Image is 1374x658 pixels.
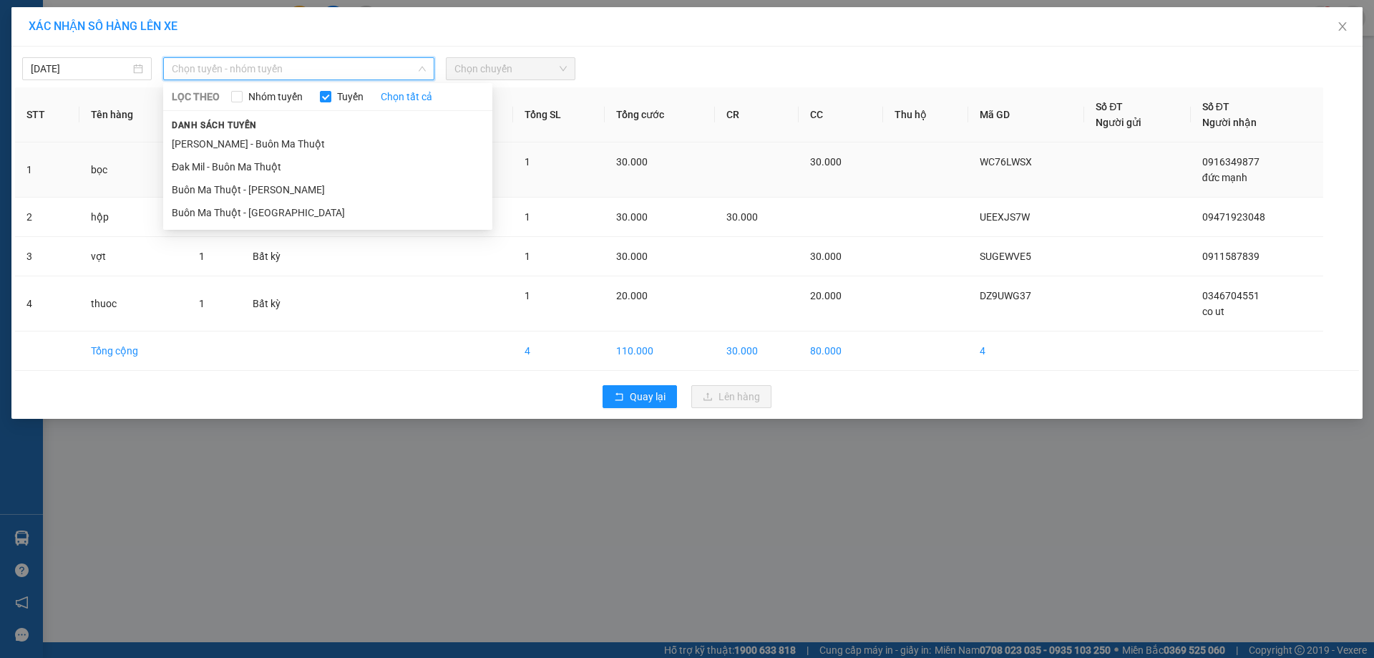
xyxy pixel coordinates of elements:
[980,156,1032,168] span: WC76LWSX
[79,332,188,371] td: Tổng cộng
[1202,172,1247,183] span: đức mạnh
[1202,211,1265,223] span: 09471923048
[605,332,714,371] td: 110.000
[1337,21,1348,32] span: close
[163,132,492,155] li: [PERSON_NAME] - Buôn Ma Thuột
[810,156,842,168] span: 30.000
[525,156,530,168] span: 1
[616,290,648,301] span: 20.000
[199,251,205,262] span: 1
[15,237,79,276] td: 3
[715,332,799,371] td: 30.000
[1202,306,1224,317] span: co ut
[15,142,79,198] td: 1
[79,198,188,237] td: hộp
[616,251,648,262] span: 30.000
[1322,7,1363,47] button: Close
[810,290,842,301] span: 20.000
[799,332,883,371] td: 80.000
[616,156,648,168] span: 30.000
[331,89,369,105] span: Tuyến
[15,198,79,237] td: 2
[241,237,320,276] td: Bất kỳ
[31,61,130,77] input: 12/10/2025
[810,251,842,262] span: 30.000
[980,251,1031,262] span: SUGEWVE5
[525,251,530,262] span: 1
[172,58,426,79] span: Chọn tuyến - nhóm tuyến
[1202,290,1259,301] span: 0346704551
[513,87,605,142] th: Tổng SL
[525,290,530,301] span: 1
[883,87,968,142] th: Thu hộ
[1202,156,1259,168] span: 0916349877
[381,89,432,105] a: Chọn tất cả
[1096,101,1123,112] span: Số ĐT
[1202,251,1259,262] span: 0911587839
[163,201,492,224] li: Buôn Ma Thuột - [GEOGRAPHIC_DATA]
[513,332,605,371] td: 4
[691,385,771,408] button: uploadLên hàng
[715,87,799,142] th: CR
[799,87,883,142] th: CC
[726,211,758,223] span: 30.000
[163,119,265,132] span: Danh sách tuyến
[1202,117,1257,128] span: Người nhận
[199,298,205,309] span: 1
[79,276,188,332] td: thuoc
[243,89,308,105] span: Nhóm tuyến
[163,178,492,201] li: Buôn Ma Thuột - [PERSON_NAME]
[525,211,530,223] span: 1
[968,332,1084,371] td: 4
[605,87,714,142] th: Tổng cước
[29,19,177,33] span: XÁC NHẬN SỐ HÀNG LÊN XE
[172,89,220,105] span: LỌC THEO
[980,211,1030,223] span: UEEXJS7W
[15,87,79,142] th: STT
[980,290,1031,301] span: DZ9UWG37
[79,87,188,142] th: Tên hàng
[603,385,677,408] button: rollbackQuay lại
[1096,117,1141,128] span: Người gửi
[15,276,79,332] td: 4
[241,276,320,332] td: Bất kỳ
[1202,101,1229,112] span: Số ĐT
[616,211,648,223] span: 30.000
[163,155,492,178] li: Đak Mil - Buôn Ma Thuột
[968,87,1084,142] th: Mã GD
[79,142,188,198] td: bọc
[630,389,666,405] span: Quay lại
[454,58,567,79] span: Chọn chuyến
[418,64,427,73] span: down
[614,392,624,403] span: rollback
[79,237,188,276] td: vợt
